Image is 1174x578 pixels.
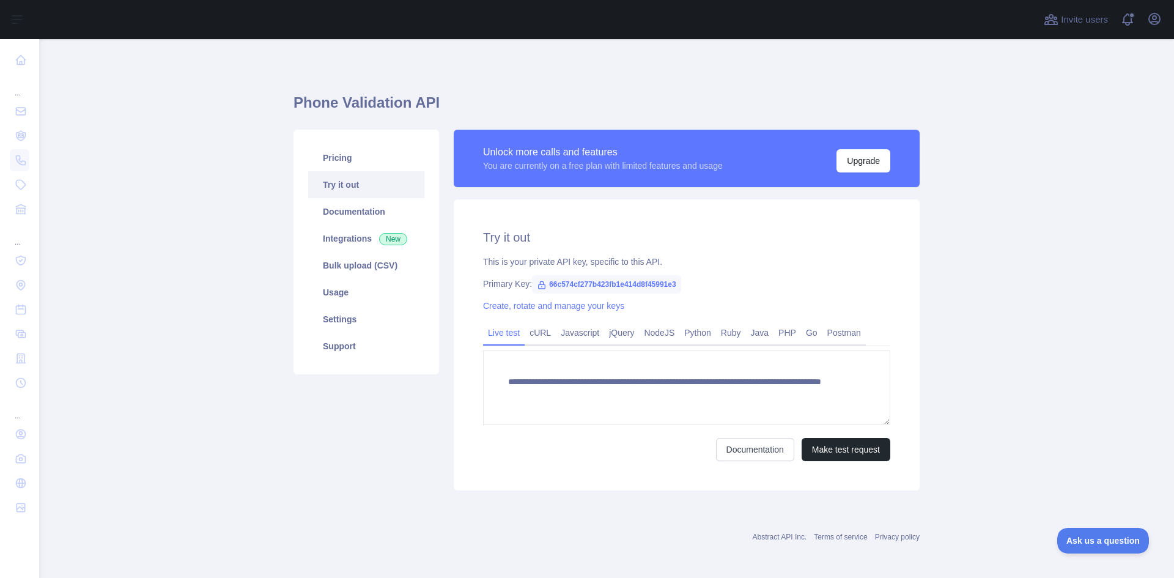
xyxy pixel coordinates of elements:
a: Integrations New [308,225,424,252]
div: Primary Key: [483,278,890,290]
a: jQuery [604,323,639,343]
iframe: Toggle Customer Support [1057,528,1150,554]
a: Terms of service [814,533,867,541]
span: Invite users [1061,13,1108,27]
a: Java [746,323,774,343]
a: Support [308,333,424,360]
div: This is your private API key, specific to this API. [483,256,890,268]
a: Documentation [716,438,794,461]
span: New [379,233,407,245]
a: Live test [483,323,525,343]
button: Invite users [1041,10,1110,29]
a: Documentation [308,198,424,225]
button: Upgrade [836,149,890,172]
a: Go [801,323,822,343]
div: Unlock more calls and features [483,145,723,160]
a: cURL [525,323,556,343]
div: ... [10,223,29,247]
a: Javascript [556,323,604,343]
a: Abstract API Inc. [753,533,807,541]
a: Create, rotate and manage your keys [483,301,624,311]
a: Privacy policy [875,533,920,541]
a: Bulk upload (CSV) [308,252,424,279]
a: Ruby [716,323,746,343]
div: ... [10,396,29,421]
span: 66c574cf277b423fb1e414d8f45991e3 [532,275,681,294]
a: Postman [822,323,866,343]
button: Make test request [802,438,890,461]
a: Settings [308,306,424,333]
h1: Phone Validation API [293,93,920,122]
a: Usage [308,279,424,306]
a: Python [679,323,716,343]
h2: Try it out [483,229,890,246]
a: Try it out [308,171,424,198]
div: You are currently on a free plan with limited features and usage [483,160,723,172]
a: NodeJS [639,323,679,343]
a: Pricing [308,144,424,171]
div: ... [10,73,29,98]
a: PHP [773,323,801,343]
